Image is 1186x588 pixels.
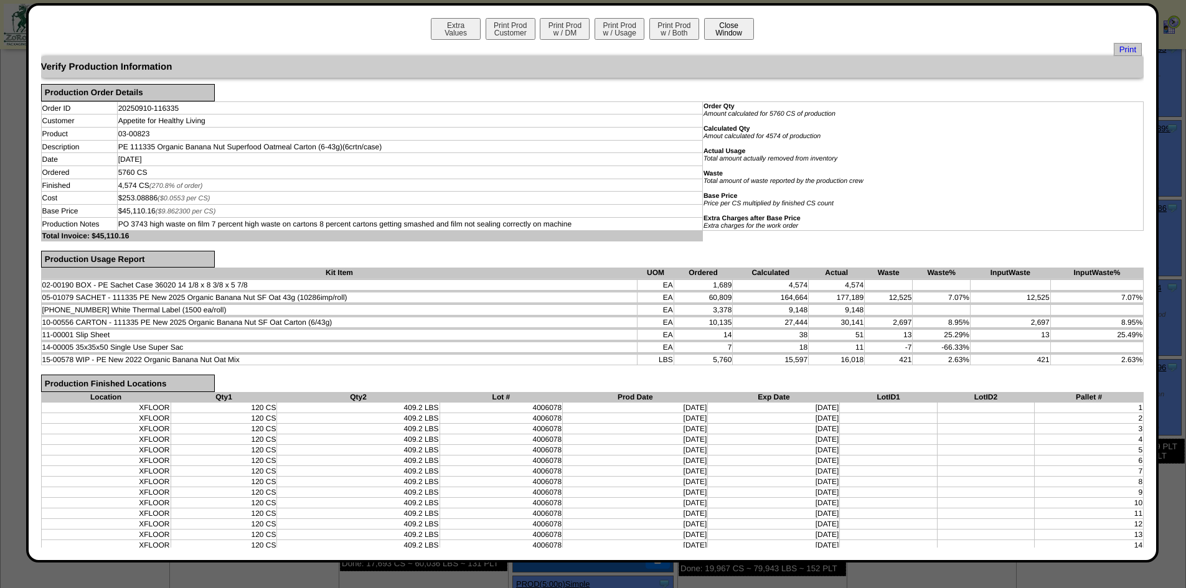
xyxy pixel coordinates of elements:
[674,305,733,315] td: 3,378
[563,487,708,497] td: [DATE]
[41,292,638,303] td: 05-01079 SACHET - 111335 PE New 2025 Organic Banana Nut SF Oat 43g (10286imp/roll)
[41,508,171,518] td: XFLOOR
[171,392,277,403] th: Qty1
[41,342,638,353] td: 14-00005 35x35x50 Single Use Super Sac
[733,268,809,278] th: Calculated
[708,434,840,444] td: [DATE]
[708,497,840,508] td: [DATE]
[431,18,481,40] button: ExtraValues
[440,487,563,497] td: 4006078
[937,392,1034,403] th: LotID2
[117,140,702,153] td: PE 111335 Organic Banana Nut Superfood Oatmeal Carton (6-43g)(6crtn/case)
[41,518,171,529] td: XFLOOR
[733,280,809,291] td: 4,574
[971,330,1051,340] td: 13
[41,140,117,153] td: Description
[638,268,674,278] th: UOM
[1035,497,1144,508] td: 10
[704,133,821,140] i: Amout calculated for 4574 of production
[1114,43,1142,56] span: Print
[563,518,708,529] td: [DATE]
[277,508,440,518] td: 409.2 LBS
[704,192,738,200] b: Base Price
[913,342,971,353] td: -66.33%
[277,518,440,529] td: 409.2 LBS
[171,539,277,550] td: 120 CS
[41,423,171,434] td: XFLOOR
[638,305,674,315] td: EA
[41,392,171,403] th: Location
[440,444,563,455] td: 4006078
[733,317,809,328] td: 27,444
[563,455,708,465] td: [DATE]
[563,465,708,476] td: [DATE]
[809,280,865,291] td: 4,574
[638,342,674,353] td: EA
[708,518,840,529] td: [DATE]
[638,330,674,340] td: EA
[41,251,215,268] div: Production Usage Report
[1035,413,1144,423] td: 2
[117,153,702,166] td: [DATE]
[704,147,746,155] b: Actual Usage
[440,465,563,476] td: 4006078
[277,455,440,465] td: 409.2 LBS
[704,215,801,222] b: Extra Charges after Base Price
[540,18,590,40] button: Print Prodw / DM
[486,18,535,40] button: Print ProdCustomer
[277,497,440,508] td: 409.2 LBS
[708,402,840,413] td: [DATE]
[171,518,277,529] td: 120 CS
[41,101,117,114] td: Order ID
[1035,434,1144,444] td: 4
[704,222,798,230] i: Extra charges for the work order
[149,182,203,190] span: (270.8% of order)
[1035,423,1144,434] td: 3
[277,434,440,444] td: 409.2 LBS
[277,444,440,455] td: 409.2 LBS
[674,355,733,365] td: 5,760
[708,444,840,455] td: [DATE]
[41,268,638,278] th: Kit Item
[913,355,971,365] td: 2.63%
[41,375,215,392] div: Production Finished Locations
[41,128,117,141] td: Product
[1035,402,1144,413] td: 1
[41,305,638,315] td: [PHONE_NUMBER] White Thermal Label (1500 ea/roll)
[440,497,563,508] td: 4006078
[704,200,834,207] i: Price per CS multiplied by finished CS count
[41,179,117,192] td: Finished
[41,192,117,205] td: Cost
[1035,529,1144,539] td: 13
[1035,487,1144,497] td: 9
[674,342,733,353] td: 7
[674,292,733,303] td: 60,809
[733,292,809,303] td: 164,664
[809,305,865,315] td: 9,148
[41,114,117,128] td: Customer
[117,101,702,114] td: 20250910-116335
[171,487,277,497] td: 120 CS
[41,465,171,476] td: XFLOOR
[674,268,733,278] th: Ordered
[156,208,216,215] span: ($9.862300 per CS)
[41,539,171,550] td: XFLOOR
[674,330,733,340] td: 14
[440,402,563,413] td: 4006078
[809,268,865,278] th: Actual
[563,392,708,403] th: Prod Date
[41,56,1144,78] div: Verify Production Information
[733,342,809,353] td: 18
[171,476,277,487] td: 120 CS
[704,155,837,162] i: Total amount actually removed from inventory
[440,392,563,403] th: Lot #
[41,497,171,508] td: XFLOOR
[913,292,971,303] td: 7.07%
[674,317,733,328] td: 10,135
[865,355,913,365] td: 421
[563,402,708,413] td: [DATE]
[171,444,277,455] td: 120 CS
[171,529,277,539] td: 120 CS
[704,103,735,110] b: Order Qty
[171,423,277,434] td: 120 CS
